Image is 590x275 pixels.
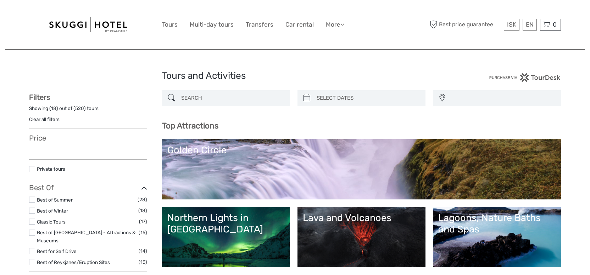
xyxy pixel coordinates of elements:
[507,21,516,28] span: ISK
[167,212,285,235] div: Northern Lights in [GEOGRAPHIC_DATA]
[75,105,84,112] label: 520
[326,20,344,30] a: More
[167,212,285,262] a: Northern Lights in [GEOGRAPHIC_DATA]
[29,93,50,101] strong: Filters
[138,196,147,204] span: (28)
[489,73,561,82] img: PurchaseViaTourDesk.png
[139,229,147,237] span: (15)
[438,212,556,235] div: Lagoons, Nature Baths and Spas
[303,212,420,224] div: Lava and Volcanoes
[190,20,234,30] a: Multi-day tours
[37,208,68,214] a: Best of Winter
[303,212,420,262] a: Lava and Volcanoes
[29,105,147,116] div: Showing ( ) out of ( ) tours
[29,116,60,122] a: Clear all filters
[314,92,422,104] input: SELECT DATES
[523,19,537,31] div: EN
[139,258,147,266] span: (13)
[51,105,56,112] label: 18
[167,144,556,156] div: Golden Circle
[37,197,73,203] a: Best of Summer
[162,70,428,82] h1: Tours and Activities
[37,259,110,265] a: Best of Reykjanes/Eruption Sites
[428,19,502,31] span: Best price guarantee
[246,20,273,30] a: Transfers
[37,248,77,254] a: Best for Self Drive
[139,218,147,226] span: (17)
[138,207,147,215] span: (18)
[49,17,127,32] img: 99-664e38a9-d6be-41bb-8ec6-841708cbc997_logo_big.jpg
[285,20,314,30] a: Car rental
[37,166,65,172] a: Private tours
[139,247,147,255] span: (14)
[37,230,135,243] a: Best of [GEOGRAPHIC_DATA] - Attractions & Museums
[29,183,147,192] h3: Best Of
[167,144,556,194] a: Golden Circle
[552,21,558,28] span: 0
[162,20,178,30] a: Tours
[37,219,66,225] a: Classic Tours
[438,212,556,262] a: Lagoons, Nature Baths and Spas
[162,121,218,131] b: Top Attractions
[29,134,147,142] h3: Price
[178,92,286,104] input: SEARCH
